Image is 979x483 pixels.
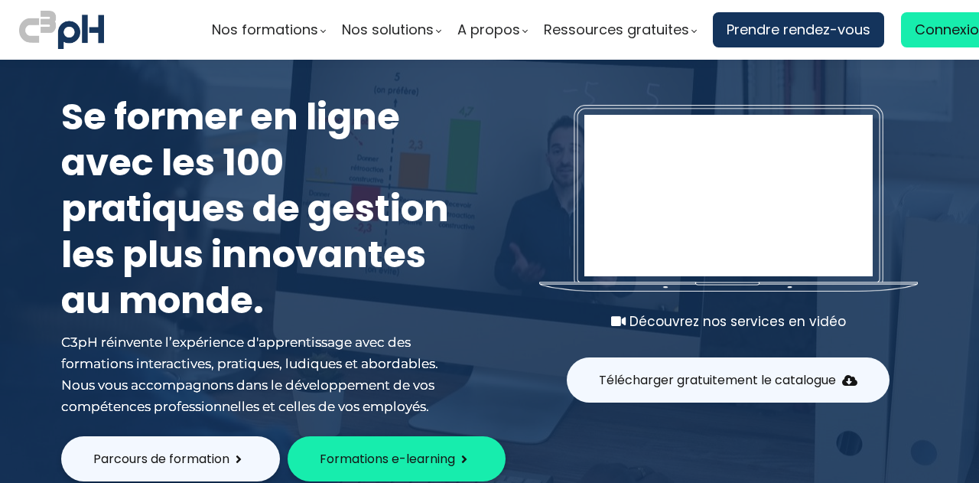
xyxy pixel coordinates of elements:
[544,18,689,41] span: Ressources gratuites
[61,331,459,417] div: C3pH réinvente l’expérience d'apprentissage avec des formations interactives, pratiques, ludiques...
[288,436,506,481] button: Formations e-learning
[457,18,520,41] span: A propos
[320,449,455,468] span: Formations e-learning
[539,311,918,332] div: Découvrez nos services en vidéo
[61,436,280,481] button: Parcours de formation
[61,94,459,324] h1: Se former en ligne avec les 100 pratiques de gestion les plus innovantes au monde.
[567,357,890,403] button: Télécharger gratuitement le catalogue
[713,12,884,47] a: Prendre rendez-vous
[93,449,229,468] span: Parcours de formation
[19,8,104,52] img: logo C3PH
[212,18,318,41] span: Nos formations
[342,18,434,41] span: Nos solutions
[727,18,870,41] span: Prendre rendez-vous
[599,370,836,390] span: Télécharger gratuitement le catalogue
